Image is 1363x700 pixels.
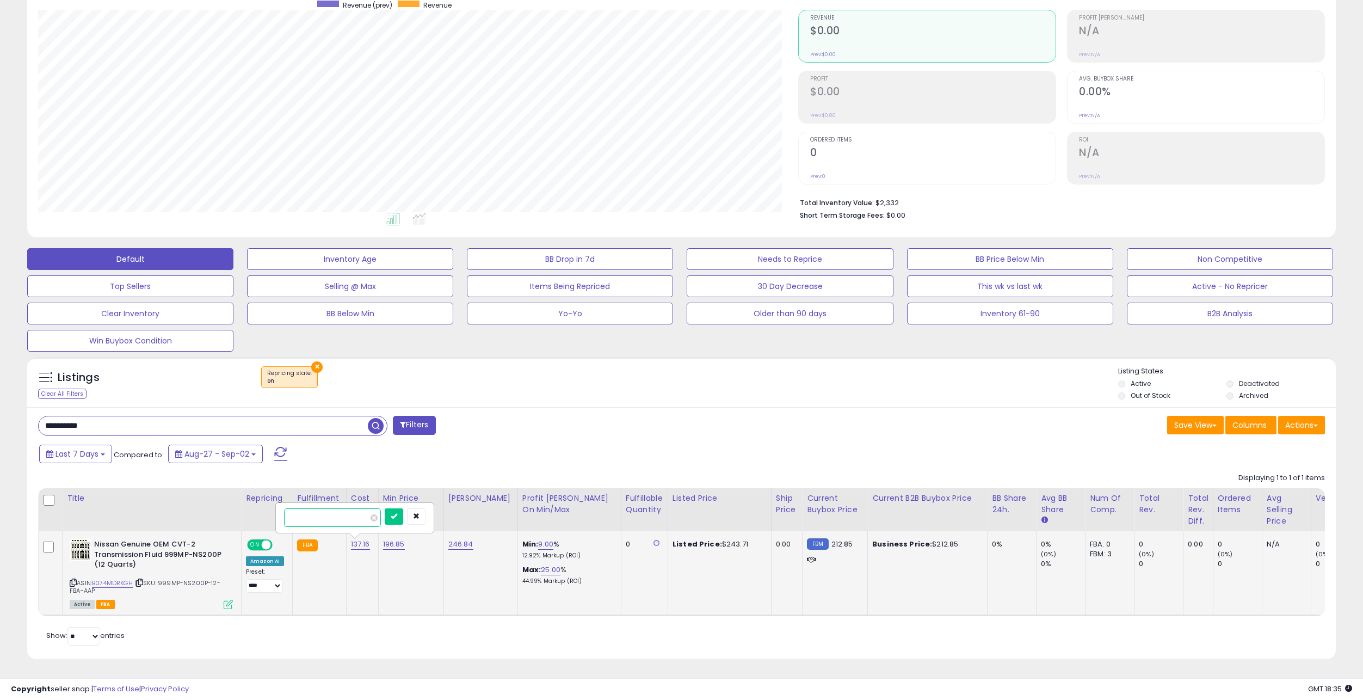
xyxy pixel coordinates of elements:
div: Total Rev. Diff. [1188,493,1208,527]
span: Revenue [423,1,452,10]
b: Min: [522,539,539,549]
p: 44.99% Markup (ROI) [522,578,613,585]
p: Listing States: [1118,366,1336,377]
span: $0.00 [886,210,905,220]
small: (0%) [1316,550,1331,558]
h2: $0.00 [810,24,1056,39]
div: 0% [992,539,1028,549]
button: Inventory Age [247,248,453,270]
a: Privacy Policy [141,684,189,694]
div: Avg Selling Price [1267,493,1306,527]
strong: Copyright [11,684,51,694]
button: BB Drop in 7d [467,248,673,270]
div: $212.85 [872,539,979,549]
div: 0 [1139,539,1183,549]
div: N/A [1267,539,1303,549]
h2: 0.00% [1079,85,1324,100]
button: Clear Inventory [27,303,233,324]
small: (0%) [1139,550,1154,558]
button: Inventory 61-90 [907,303,1113,324]
span: Show: entries [46,630,125,641]
span: OFF [271,541,288,550]
div: seller snap | | [11,684,189,695]
div: 0 [626,539,659,549]
div: Current B2B Buybox Price [872,493,983,504]
button: This wk vs last wk [907,275,1113,297]
div: Ordered Items [1218,493,1257,515]
div: Title [67,493,237,504]
li: $2,332 [800,195,1317,208]
span: Avg. Buybox Share [1079,76,1324,82]
h2: N/A [1079,24,1324,39]
small: Prev: $0.00 [810,112,836,119]
div: BB Share 24h. [992,493,1032,515]
div: 0% [1041,539,1085,549]
div: Total Rev. [1139,493,1179,515]
small: (0%) [1041,550,1056,558]
span: ON [248,541,262,550]
button: Top Sellers [27,275,233,297]
a: 137.16 [351,539,370,550]
span: | SKU: 999MP-NS200P-12-FBA-AAP [70,579,220,595]
div: Amazon AI [246,556,284,566]
button: Items Being Repriced [467,275,673,297]
button: Columns [1225,416,1276,434]
div: 0 [1316,539,1360,549]
div: 0 [1218,559,1262,569]
span: 2025-09-10 18:35 GMT [1308,684,1352,694]
span: All listings currently available for purchase on Amazon [70,600,95,609]
span: Compared to: [114,450,164,460]
button: B2B Analysis [1127,303,1333,324]
div: Current Buybox Price [807,493,863,515]
button: 30 Day Decrease [687,275,893,297]
div: Repricing [246,493,288,504]
label: Active [1131,379,1151,388]
a: 246.84 [448,539,473,550]
b: Listed Price: [673,539,722,549]
span: Profit [PERSON_NAME] [1079,15,1324,21]
a: B074MDRKGH [92,579,133,588]
small: Prev: N/A [1079,112,1100,119]
button: Yo-Yo [467,303,673,324]
b: Max: [522,564,541,575]
span: Profit [810,76,1056,82]
button: BB Below Min [247,303,453,324]
button: Needs to Reprice [687,248,893,270]
div: on [267,377,312,385]
button: Actions [1278,416,1325,434]
button: Win Buybox Condition [27,330,233,352]
div: 0.00 [776,539,794,549]
button: Aug-27 - Sep-02 [168,445,263,463]
button: Filters [393,416,435,435]
div: [PERSON_NAME] [448,493,513,504]
div: 0% [1041,559,1085,569]
h2: 0 [810,146,1056,161]
small: FBM [807,538,828,550]
button: Non Competitive [1127,248,1333,270]
a: 196.85 [383,539,405,550]
button: Active - No Repricer [1127,275,1333,297]
div: Avg BB Share [1041,493,1081,515]
button: Save View [1167,416,1224,434]
b: Total Inventory Value: [800,198,874,207]
label: Archived [1239,391,1268,400]
span: Columns [1232,420,1267,431]
div: FBA: 0 [1090,539,1126,549]
h5: Listings [58,370,100,385]
button: Last 7 Days [39,445,112,463]
div: Velocity [1316,493,1355,504]
a: 9.00 [538,539,553,550]
span: 212.85 [831,539,853,549]
th: The percentage added to the cost of goods (COGS) that forms the calculator for Min & Max prices. [517,488,621,531]
label: Out of Stock [1131,391,1170,400]
span: ROI [1079,137,1324,143]
div: Listed Price [673,493,767,504]
div: Num of Comp. [1090,493,1130,515]
div: 0 [1139,559,1183,569]
div: 0 [1218,539,1262,549]
label: Deactivated [1239,379,1280,388]
small: Avg BB Share. [1041,515,1047,525]
div: FBM: 3 [1090,549,1126,559]
button: BB Price Below Min [907,248,1113,270]
p: 12.92% Markup (ROI) [522,552,613,560]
